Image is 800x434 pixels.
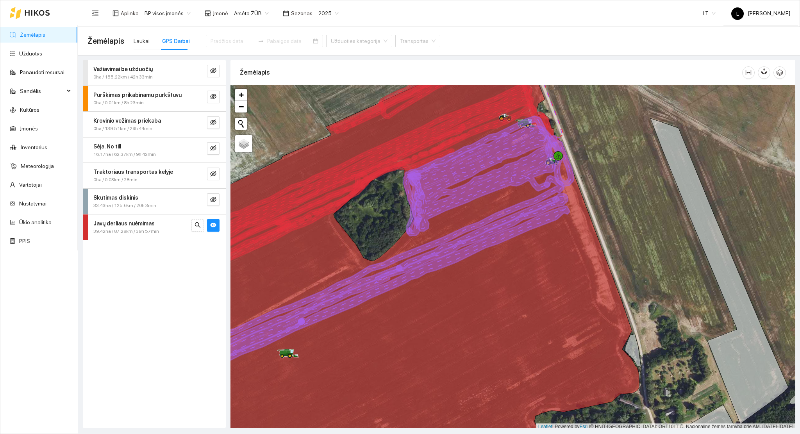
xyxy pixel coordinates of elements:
div: Skutimas diskinis33.43ha / 125.6km / 20h 3mineye-invisible [83,189,226,214]
span: Arsėta ŽŪB [234,7,269,19]
span: − [239,102,244,111]
span: shop [205,10,211,16]
div: Žemėlapis [240,61,742,84]
a: Nustatymai [19,200,46,207]
span: BP visos įmonės [145,7,191,19]
div: | Powered by © HNIT-[GEOGRAPHIC_DATA]; ORT10LT ©, Nacionalinė žemės tarnyba prie AM, [DATE]-[DATE] [536,423,795,430]
span: eye-invisible [210,196,216,204]
button: column-width [742,66,755,79]
a: Kultūros [20,107,39,113]
span: Sandėlis [20,83,64,99]
button: eye-invisible [207,65,220,77]
span: Žemėlapis [87,35,124,47]
span: L [736,7,739,20]
div: GPS Darbai [162,37,190,45]
span: eye [210,222,216,229]
strong: Javų derliaus nuėmimas [93,220,155,227]
button: search [191,219,204,232]
span: column-width [743,70,754,76]
a: Ūkio analitika [19,219,52,225]
span: to [258,38,264,44]
a: Užduotys [19,50,42,57]
div: Sėja. No till16.17ha / 62.37km / 9h 42mineye-invisible [83,138,226,163]
span: 33.43ha / 125.6km / 20h 3min [93,202,156,209]
strong: Skutimas diskinis [93,195,138,201]
span: Įmonė : [213,9,229,18]
a: Zoom out [235,101,247,113]
span: eye-invisible [210,171,216,178]
strong: Važiavimai be užduočių [93,66,153,72]
span: 2025 [318,7,339,19]
a: Meteorologija [21,163,54,169]
div: Važiavimai be užduočių0ha / 155.22km / 42h 33mineye-invisible [83,60,226,86]
a: PPIS [19,238,30,244]
button: eye-invisible [207,91,220,103]
button: Initiate a new search [235,118,247,130]
span: eye-invisible [210,68,216,75]
span: 0ha / 139.51km / 29h 44min [93,125,152,132]
span: eye-invisible [210,145,216,152]
span: 0ha / 0.03km / 28min [93,176,137,184]
div: Purškimas prikabinamu purkštuvu0ha / 0.01km / 8h 23mineye-invisible [83,86,226,111]
input: Pradžios data [211,37,255,45]
button: eye-invisible [207,168,220,180]
input: Pabaigos data [267,37,311,45]
button: eye-invisible [207,193,220,206]
a: Įmonės [20,125,38,132]
strong: Traktoriaus transportas kelyje [93,169,173,175]
span: 39.42ha / 87.28km / 39h 57min [93,228,159,235]
button: eye-invisible [207,142,220,155]
a: Žemėlapis [20,32,45,38]
div: Laukai [134,37,150,45]
div: Traktoriaus transportas kelyje0ha / 0.03km / 28mineye-invisible [83,163,226,188]
button: eye-invisible [207,116,220,129]
span: 0ha / 155.22km / 42h 33min [93,73,153,81]
span: menu-fold [92,10,99,17]
span: 16.17ha / 62.37km / 9h 42min [93,151,156,158]
span: layout [112,10,119,16]
div: Javų derliaus nuėmimas39.42ha / 87.28km / 39h 57minsearcheye [83,214,226,240]
a: Vartotojai [19,182,42,188]
span: eye-invisible [210,93,216,101]
a: Layers [235,135,252,152]
span: search [195,222,201,229]
button: menu-fold [87,5,103,21]
span: calendar [283,10,289,16]
span: Sezonas : [291,9,314,18]
a: Esri [580,424,588,429]
span: eye-invisible [210,119,216,127]
button: eye [207,219,220,232]
a: Zoom in [235,89,247,101]
span: [PERSON_NAME] [731,10,790,16]
span: LT [703,7,716,19]
a: Inventorius [21,144,47,150]
div: Krovinio vežimas priekaba0ha / 139.51km / 29h 44mineye-invisible [83,112,226,137]
strong: Sėja. No till [93,143,121,150]
span: + [239,90,244,100]
a: Leaflet [538,424,552,429]
span: 0ha / 0.01km / 8h 23min [93,99,144,107]
span: Aplinka : [121,9,140,18]
span: | [589,424,590,429]
a: Panaudoti resursai [20,69,64,75]
strong: Krovinio vežimas priekaba [93,118,161,124]
span: swap-right [258,38,264,44]
strong: Purškimas prikabinamu purkštuvu [93,92,182,98]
